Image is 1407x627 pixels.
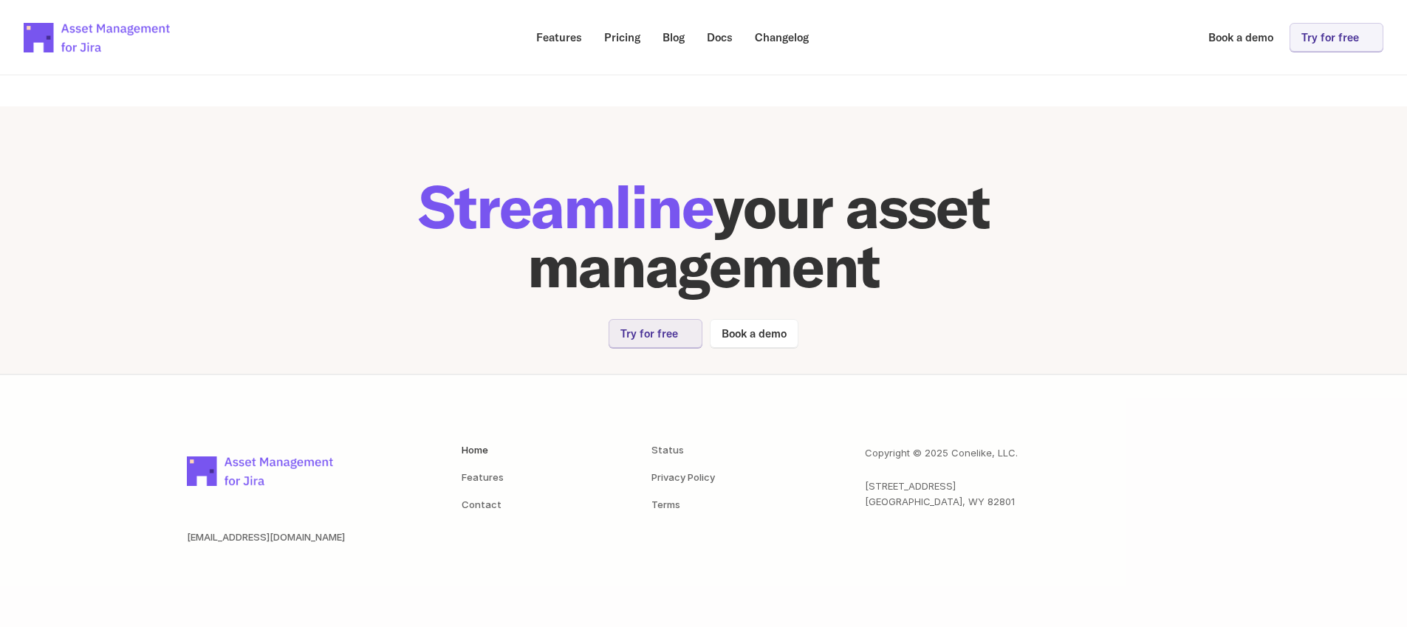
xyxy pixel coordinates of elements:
a: Contact [462,498,501,510]
a: Try for free [609,319,702,348]
h1: your asset management [261,177,1147,295]
p: Changelog [755,32,809,43]
a: Home [462,444,488,456]
a: Pricing [594,23,651,52]
a: Terms [651,498,680,510]
p: Pricing [604,32,640,43]
p: Book a demo [722,328,787,339]
a: Status [651,444,684,456]
a: Blog [652,23,695,52]
p: Docs [707,32,733,43]
a: Changelog [744,23,819,52]
p: Features [536,32,582,43]
a: Book a demo [710,319,798,348]
span: [GEOGRAPHIC_DATA], WY 82801 [865,496,1015,507]
a: Features [462,471,504,483]
p: Try for free [1301,32,1359,43]
a: Try for free [1290,23,1383,52]
a: Privacy Policy [651,471,715,483]
p: Try for free [620,328,678,339]
p: Blog [663,32,685,43]
p: Copyright © 2025 Conelike, LLC. [865,445,1018,461]
a: Docs [696,23,743,52]
span: [STREET_ADDRESS] [865,480,956,492]
a: Book a demo [1198,23,1284,52]
a: [EMAIL_ADDRESS][DOMAIN_NAME] [187,531,345,543]
p: Book a demo [1208,32,1273,43]
a: Features [526,23,592,52]
span: Streamline [418,169,713,244]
